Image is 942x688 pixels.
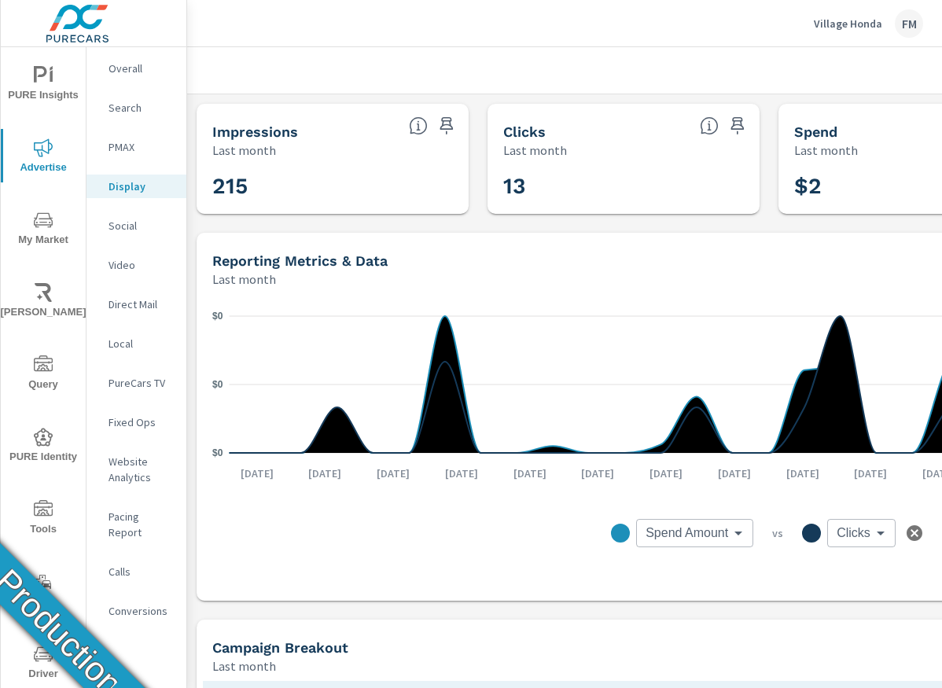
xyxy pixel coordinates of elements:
[700,116,719,135] span: The number of times an ad was clicked by a consumer.
[86,332,186,355] div: Local
[86,214,186,237] div: Social
[794,123,837,140] h5: Spend
[6,500,81,539] span: Tools
[109,218,174,234] p: Social
[109,296,174,312] p: Direct Mail
[212,173,453,200] h3: 215
[86,292,186,316] div: Direct Mail
[86,96,186,120] div: Search
[503,123,546,140] h5: Clicks
[297,465,352,481] p: [DATE]
[212,639,348,656] h5: Campaign Breakout
[86,253,186,277] div: Video
[109,100,174,116] p: Search
[843,465,898,481] p: [DATE]
[230,465,285,481] p: [DATE]
[212,447,223,458] text: $0
[212,141,276,160] p: Last month
[794,141,858,160] p: Last month
[6,355,81,394] span: Query
[212,270,276,289] p: Last month
[212,252,388,269] h5: Reporting Metrics & Data
[86,450,186,489] div: Website Analytics
[503,141,567,160] p: Last month
[753,526,802,540] p: vs
[86,371,186,395] div: PureCars TV
[109,178,174,194] p: Display
[109,257,174,273] p: Video
[502,465,557,481] p: [DATE]
[895,9,923,38] div: FM
[109,454,174,485] p: Website Analytics
[109,139,174,155] p: PMAX
[837,525,870,541] span: Clicks
[409,116,428,135] span: The number of times an ad was shown on your behalf.
[775,465,830,481] p: [DATE]
[636,519,753,547] div: Spend Amount
[6,428,81,466] span: PURE Identity
[646,525,728,541] span: Spend Amount
[725,113,750,138] span: Save this to your personalized report
[212,311,223,322] text: $0
[109,61,174,76] p: Overall
[86,505,186,544] div: Pacing Report
[366,465,421,481] p: [DATE]
[109,564,174,579] p: Calls
[827,519,896,547] div: Clicks
[503,173,744,200] h3: 13
[570,465,625,481] p: [DATE]
[86,599,186,623] div: Conversions
[6,572,81,611] span: Tier2
[109,414,174,430] p: Fixed Ops
[86,57,186,80] div: Overall
[6,138,81,177] span: Advertise
[707,465,762,481] p: [DATE]
[86,135,186,159] div: PMAX
[212,123,298,140] h5: Impressions
[86,410,186,434] div: Fixed Ops
[86,175,186,198] div: Display
[86,560,186,583] div: Calls
[212,657,276,675] p: Last month
[6,66,81,105] span: PURE Insights
[434,465,489,481] p: [DATE]
[814,17,882,31] p: Village Honda
[6,211,81,249] span: My Market
[109,375,174,391] p: PureCars TV
[638,465,694,481] p: [DATE]
[109,603,174,619] p: Conversions
[6,283,81,322] span: [PERSON_NAME]
[109,509,174,540] p: Pacing Report
[6,645,81,683] span: Driver
[109,336,174,351] p: Local
[434,113,459,138] span: Save this to your personalized report
[212,379,223,390] text: $0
